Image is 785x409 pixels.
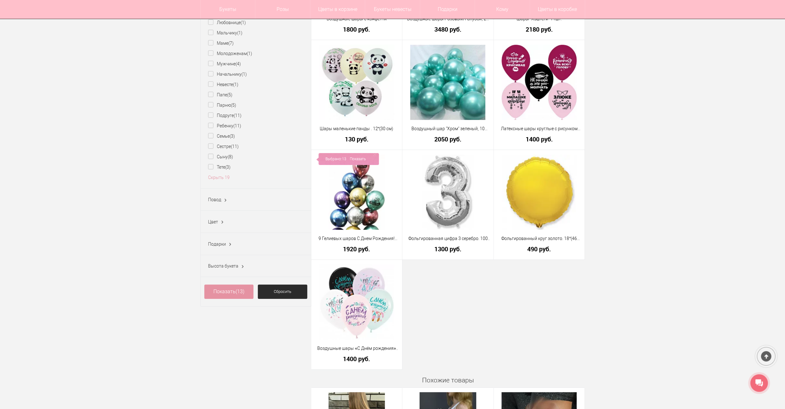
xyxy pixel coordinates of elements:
a: Шары маленькие панды . 12″(30 см) [315,125,398,132]
a: 1400 руб. [315,355,398,362]
img: Воздушные шары «С Днём рождения» (бохо) - 5шт [319,264,394,340]
a: Шары "Хэштеги" 11шт. [498,16,581,22]
label: Начальнику [208,71,247,78]
label: Семье [208,133,235,140]
a: 130 руб. [315,136,398,142]
label: Сестре [208,143,239,150]
h4: Похожие товары [311,376,585,384]
label: Мужчине [208,61,241,67]
img: Воздушный шар "Хром" зеленый, 10 штук [410,45,485,120]
ins: (5) [227,92,232,97]
label: Тете [208,164,231,171]
ins: (1) [247,51,252,56]
a: Латексные шары круглые с рисунком истинной леди 5 шт. [498,125,581,132]
a: Воздушный шар "Хром" зеленый, 10 штук [406,125,489,132]
span: Подарки [208,242,226,247]
a: Показать [350,153,366,165]
ins: (1) [242,72,247,77]
span: 13 [342,153,346,165]
a: 9 Гелиевых шаров С Днем Рождения! Хром [315,235,398,242]
label: Сыну [208,154,233,160]
span: Цвет [208,219,218,224]
a: 490 руб. [498,246,581,252]
a: Воздушные шары «С Днём рождения» (бохо) - 5шт [315,345,398,352]
span: Высота букета [208,263,238,268]
div: Выбрано: [316,153,379,165]
a: 3480 руб. [406,26,489,33]
img: Шары маленькие панды . 12″(30 см) [319,45,394,120]
img: Фольгированный круг золото. 18″(46 см) 32″(80 см) [502,155,577,230]
ins: (3) [225,165,231,170]
a: 1400 руб. [498,136,581,142]
ins: (11) [234,113,242,118]
a: Сбросить [258,284,307,299]
ins: (3) [230,134,235,139]
label: Мальчику [208,30,242,36]
span: Повод [208,197,221,202]
ins: (11) [233,123,241,128]
img: Латексные шары круглые с рисунком истинной леди 5 шт. [502,45,577,120]
a: Воздушные шары с конфетти [315,16,398,22]
a: Фольгированный круг золото. 18″(46 см) 32″(80 см) [498,235,581,242]
a: 1300 руб. [406,246,489,252]
label: Невесте [208,81,238,88]
a: Фольгированная цифра 3 серебро. 100 см [406,235,489,242]
a: 2180 руб. [498,26,581,33]
label: Ребенку [208,123,241,129]
label: Молодоженам [208,50,252,57]
label: Подруге [208,112,242,119]
ins: (5) [231,103,236,108]
label: Любовнице [208,19,246,26]
ins: (8) [228,154,233,159]
span: (13) [236,289,244,294]
a: 1920 руб. [315,246,398,252]
a: Скрыть 19 [208,175,230,180]
a: 2050 руб. [406,136,489,142]
img: Фольгированная цифра 3 серебро. 100 см [422,155,474,230]
label: Маме [208,40,234,47]
a: Показать(13) [204,284,254,299]
label: Парню [208,102,236,109]
img: 9 Гелиевых шаров С Днем Рождения! Хром [329,155,385,230]
ins: (11) [231,144,239,149]
ins: (1) [241,20,246,25]
label: Папе [208,92,232,98]
ins: (4) [236,61,241,66]
ins: (1) [237,30,242,35]
ins: (1) [233,82,238,87]
a: 1800 руб. [315,26,398,33]
ins: (7) [228,41,234,46]
a: Воздушные шары Розовый/Голубой, 21 шт [406,16,489,22]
